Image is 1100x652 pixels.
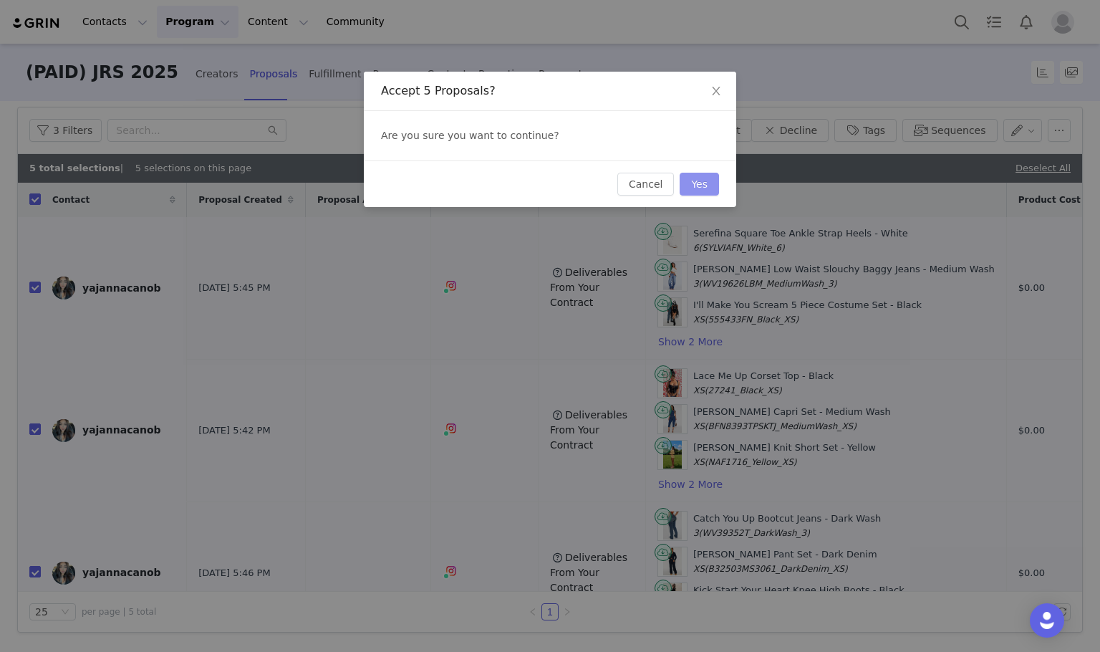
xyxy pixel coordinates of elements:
div: Accept 5 Proposals? [381,83,719,99]
div: Are you sure you want to continue? [364,111,736,160]
button: Cancel [617,173,674,196]
div: Open Intercom Messenger [1030,603,1064,638]
button: Yes [680,173,719,196]
button: Close [696,72,736,112]
i: icon: close [710,85,722,97]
